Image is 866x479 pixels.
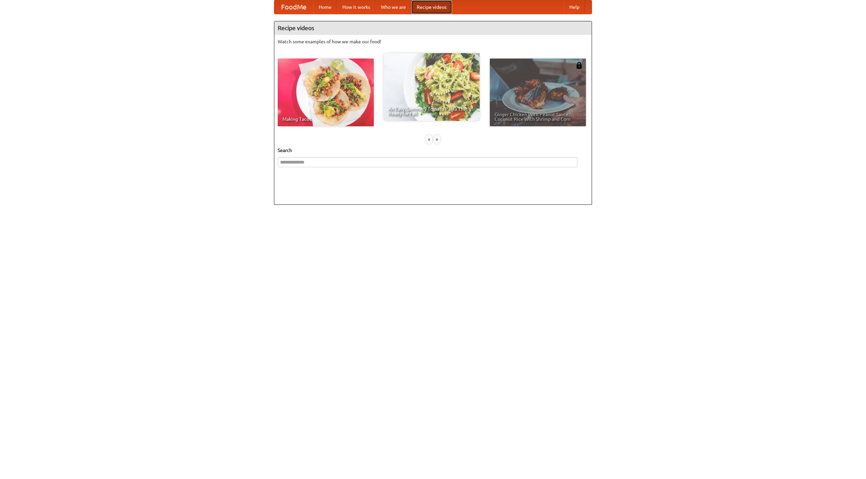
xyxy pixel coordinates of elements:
img: 483408.png [576,62,583,69]
div: « [426,135,432,144]
a: Home [313,0,337,14]
a: An Easy, Summery Tomato Pasta That's Ready for Fall [384,53,480,121]
h4: Recipe videos [274,21,592,35]
p: Watch some examples of how we make our food! [278,38,588,45]
a: Recipe videos [411,0,452,14]
a: Making Tacos [278,59,374,126]
a: How it works [337,0,375,14]
a: FoodMe [274,0,313,14]
span: An Easy, Summery Tomato Pasta That's Ready for Fall [388,107,475,116]
a: Who we are [375,0,411,14]
span: Making Tacos [282,117,369,122]
div: » [434,135,440,144]
h5: Search [278,147,588,154]
a: Help [564,0,585,14]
